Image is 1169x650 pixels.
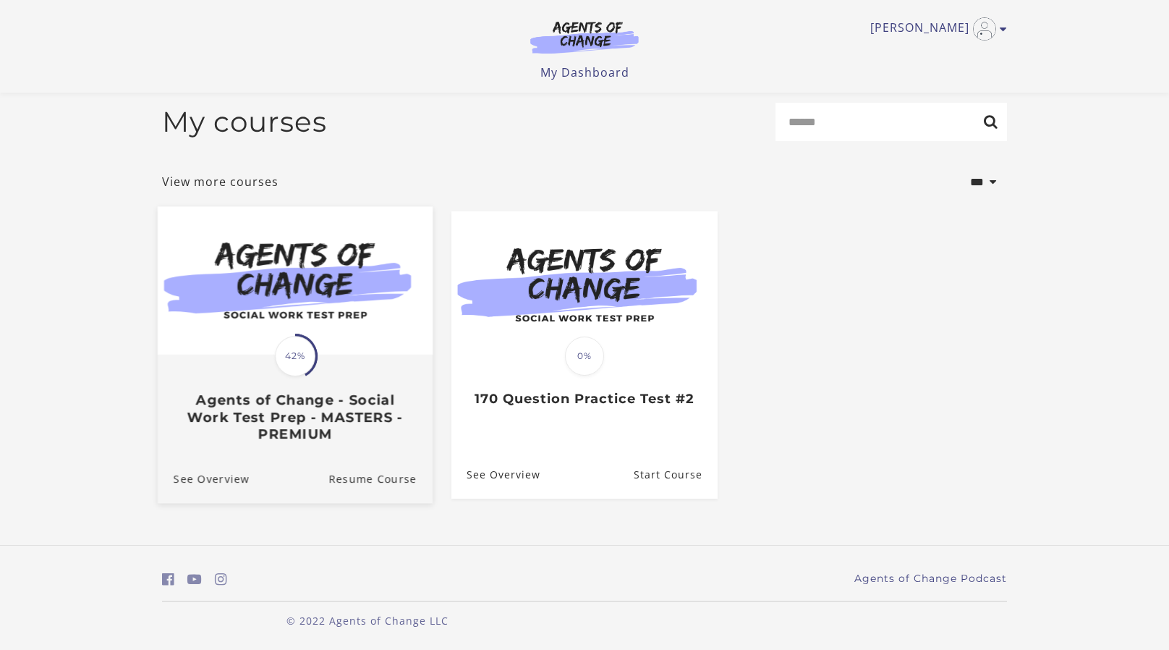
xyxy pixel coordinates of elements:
span: 42% [275,336,315,376]
a: 170 Question Practice Test #2: Resume Course [634,452,718,499]
a: https://www.youtube.com/c/AgentsofChangeTestPrepbyMeaganMitchell (Open in a new window) [187,569,202,590]
i: https://www.youtube.com/c/AgentsofChangeTestPrepbyMeaganMitchell (Open in a new window) [187,573,202,586]
h3: Agents of Change - Social Work Test Prep - MASTERS - PREMIUM [174,392,417,443]
a: 170 Question Practice Test #2: See Overview [451,452,540,499]
i: https://www.instagram.com/agentsofchangeprep/ (Open in a new window) [215,573,227,586]
span: 0% [565,337,604,376]
a: Toggle menu [870,17,1000,41]
a: My Dashboard [540,64,629,80]
i: https://www.facebook.com/groups/aswbtestprep (Open in a new window) [162,573,174,586]
a: https://www.facebook.com/groups/aswbtestprep (Open in a new window) [162,569,174,590]
a: https://www.instagram.com/agentsofchangeprep/ (Open in a new window) [215,569,227,590]
a: Agents of Change - Social Work Test Prep - MASTERS - PREMIUM: See Overview [158,455,250,503]
a: Agents of Change Podcast [854,571,1007,586]
img: Agents of Change Logo [515,20,654,54]
a: View more courses [162,173,279,190]
p: © 2022 Agents of Change LLC [162,613,573,628]
h2: My courses [162,105,327,139]
h3: 170 Question Practice Test #2 [467,391,702,408]
a: Agents of Change - Social Work Test Prep - MASTERS - PREMIUM: Resume Course [328,455,433,503]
